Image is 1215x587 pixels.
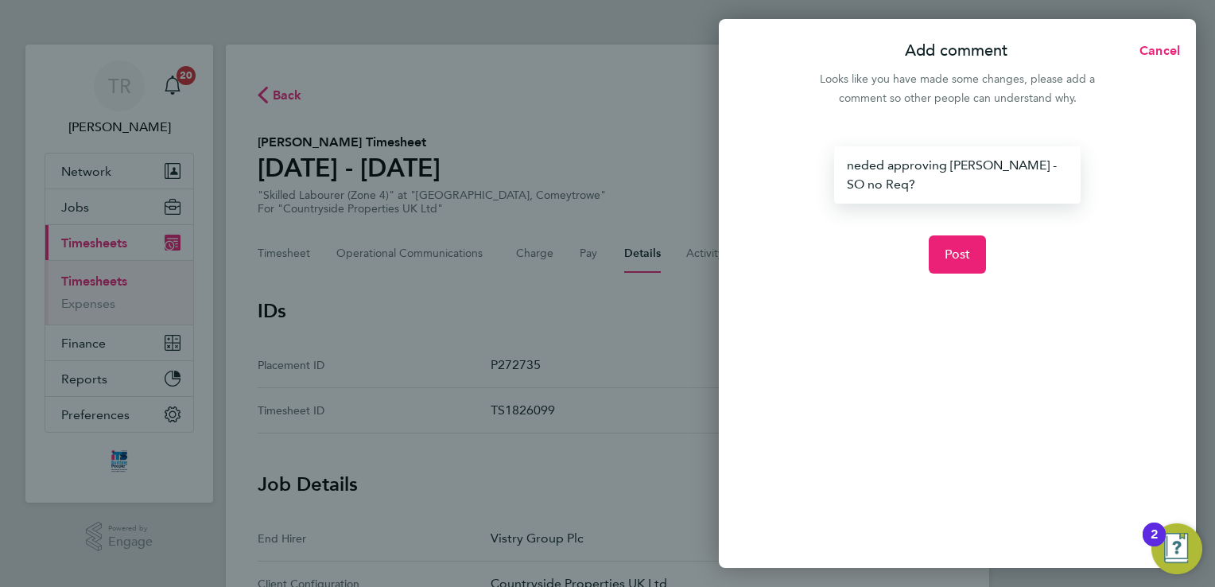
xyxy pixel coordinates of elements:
button: Post [929,235,987,274]
span: Post [945,247,971,262]
div: Looks like you have made some changes, please add a comment so other people can understand why. [811,70,1104,108]
div: neded approving [PERSON_NAME] - SO no Req? [834,146,1080,204]
div: 2 [1151,535,1158,555]
button: Open Resource Center, 2 new notifications [1151,523,1202,574]
p: Add comment [905,40,1007,62]
span: Cancel [1135,43,1180,58]
button: Cancel [1114,35,1196,67]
